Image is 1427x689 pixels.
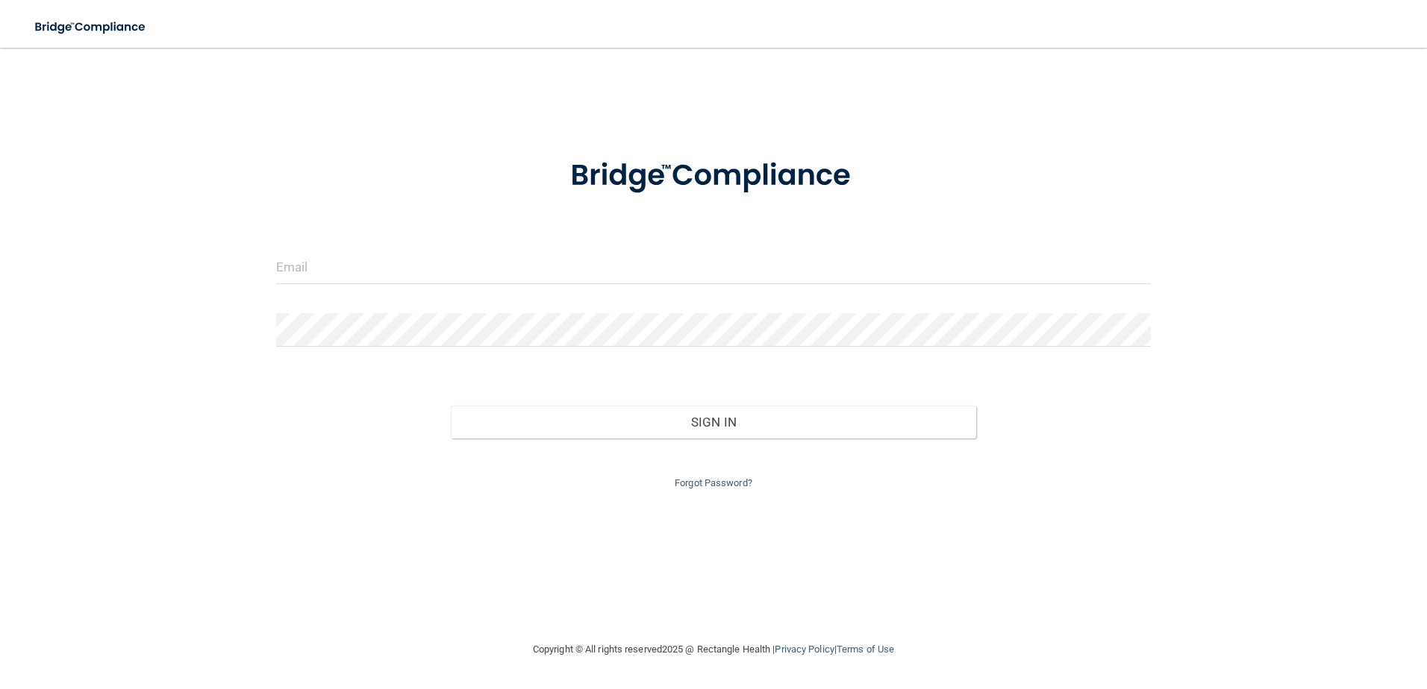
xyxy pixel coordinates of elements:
[276,251,1152,284] input: Email
[22,12,160,43] img: bridge_compliance_login_screen.278c3ca4.svg
[775,644,834,655] a: Privacy Policy
[675,477,752,488] a: Forgot Password?
[837,644,894,655] a: Terms of Use
[540,137,887,215] img: bridge_compliance_login_screen.278c3ca4.svg
[1131,258,1149,276] keeper-lock: Open Keeper Popup
[451,406,976,438] button: Sign In
[441,626,986,673] div: Copyright © All rights reserved 2025 @ Rectangle Health | |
